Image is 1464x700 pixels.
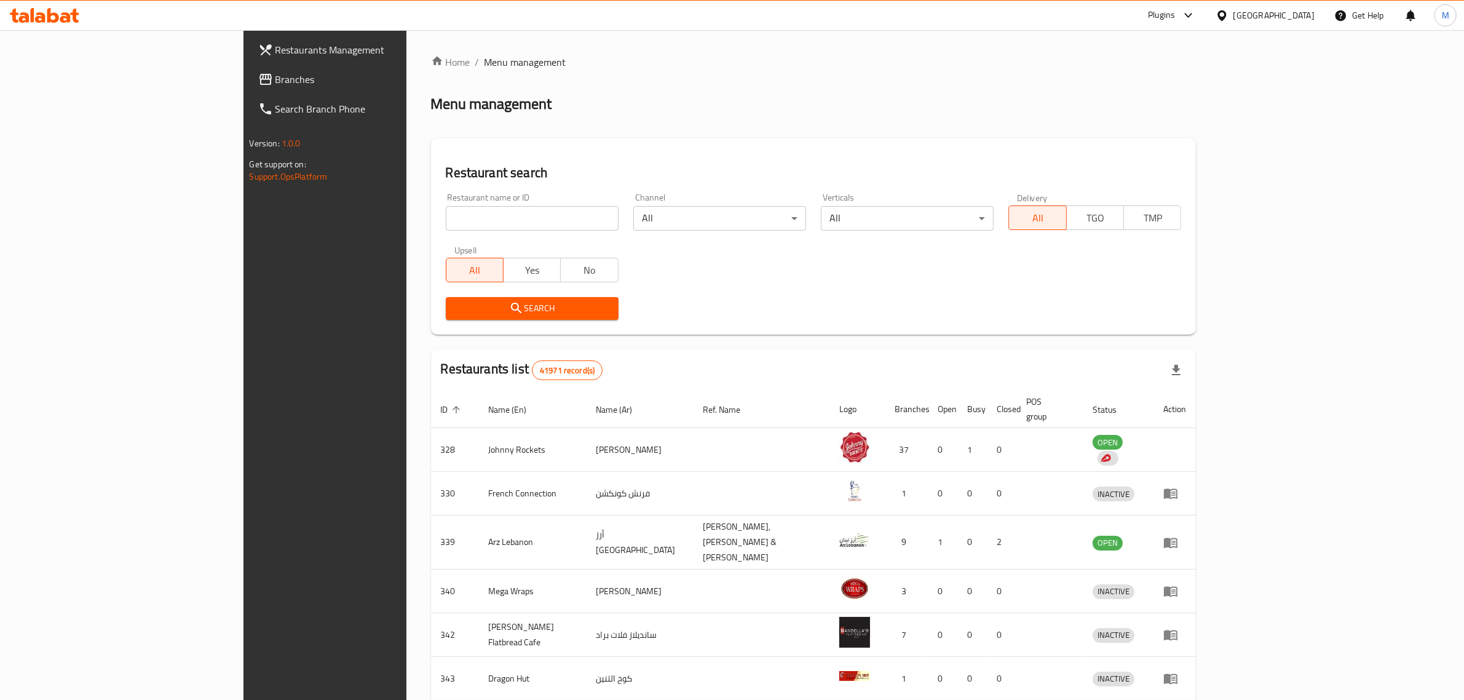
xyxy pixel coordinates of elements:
[1163,584,1186,599] div: Menu
[479,570,587,613] td: Mega Wraps
[957,391,987,428] th: Busy
[479,515,587,570] td: Arz Lebanon
[957,570,987,613] td: 0
[1123,205,1181,230] button: TMP
[532,365,602,376] span: 41971 record(s)
[446,206,619,231] input: Search for restaurant name or ID..
[1442,9,1449,22] span: M
[489,402,543,417] span: Name (En)
[532,360,603,380] div: Total records count
[1093,672,1134,686] div: INACTIVE
[250,135,280,151] span: Version:
[596,402,648,417] span: Name (Ar)
[431,55,1197,70] nav: breadcrumb
[1163,671,1186,686] div: Menu
[928,613,957,657] td: 0
[1163,627,1186,642] div: Menu
[586,613,693,657] td: سانديلاز فلات براد
[1161,356,1191,385] div: Export file
[441,360,603,380] h2: Restaurants list
[885,515,928,570] td: 9
[839,661,870,691] img: Dragon Hut
[446,297,619,320] button: Search
[1093,487,1134,501] div: INACTIVE
[479,613,587,657] td: [PERSON_NAME] Flatbread Cafe
[1148,8,1175,23] div: Plugins
[446,258,504,282] button: All
[987,391,1016,428] th: Closed
[987,472,1016,515] td: 0
[957,428,987,472] td: 1
[987,570,1016,613] td: 0
[839,432,870,463] img: Johnny Rockets
[1026,394,1068,424] span: POS group
[446,164,1182,182] h2: Restaurant search
[839,573,870,604] img: Mega Wraps
[282,135,301,151] span: 1.0.0
[987,613,1016,657] td: 0
[703,402,756,417] span: Ref. Name
[1017,193,1048,202] label: Delivery
[957,613,987,657] td: 0
[479,428,587,472] td: Johnny Rockets
[1093,536,1123,550] span: OPEN
[275,101,478,116] span: Search Branch Phone
[503,258,561,282] button: Yes
[248,94,488,124] a: Search Branch Phone
[586,472,693,515] td: فرنش كونكشن
[885,613,928,657] td: 7
[586,428,693,472] td: [PERSON_NAME]
[275,72,478,87] span: Branches
[1093,672,1134,686] span: INACTIVE
[1093,584,1134,599] span: INACTIVE
[1066,205,1124,230] button: TGO
[1233,9,1315,22] div: [GEOGRAPHIC_DATA]
[456,301,609,316] span: Search
[1153,391,1196,428] th: Action
[1014,209,1061,227] span: All
[1100,453,1111,464] img: delivery hero logo
[928,472,957,515] td: 0
[928,391,957,428] th: Open
[1093,436,1123,450] span: OPEN
[885,570,928,613] td: 3
[885,472,928,515] td: 1
[485,55,566,70] span: Menu management
[431,94,552,114] h2: Menu management
[1129,209,1176,227] span: TMP
[928,515,957,570] td: 1
[1163,535,1186,550] div: Menu
[1093,584,1134,599] div: INACTIVE
[1093,402,1133,417] span: Status
[560,258,618,282] button: No
[250,156,306,172] span: Get support on:
[885,428,928,472] td: 37
[928,570,957,613] td: 0
[839,475,870,506] img: French Connection
[566,261,613,279] span: No
[839,525,870,555] img: Arz Lebanon
[1093,628,1134,642] span: INACTIVE
[829,391,885,428] th: Logo
[586,515,693,570] td: أرز [GEOGRAPHIC_DATA]
[1093,487,1134,501] span: INACTIVE
[693,515,829,570] td: [PERSON_NAME],[PERSON_NAME] & [PERSON_NAME]
[586,570,693,613] td: [PERSON_NAME]
[839,617,870,648] img: Sandella's Flatbread Cafe
[479,472,587,515] td: French Connection
[250,169,328,185] a: Support.OpsPlatform
[1163,486,1186,501] div: Menu
[275,42,478,57] span: Restaurants Management
[987,515,1016,570] td: 2
[248,35,488,65] a: Restaurants Management
[1098,451,1118,466] div: Indicates that the vendor menu management has been moved to DH Catalog service
[508,261,556,279] span: Yes
[451,261,499,279] span: All
[441,402,464,417] span: ID
[885,391,928,428] th: Branches
[248,65,488,94] a: Branches
[957,472,987,515] td: 0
